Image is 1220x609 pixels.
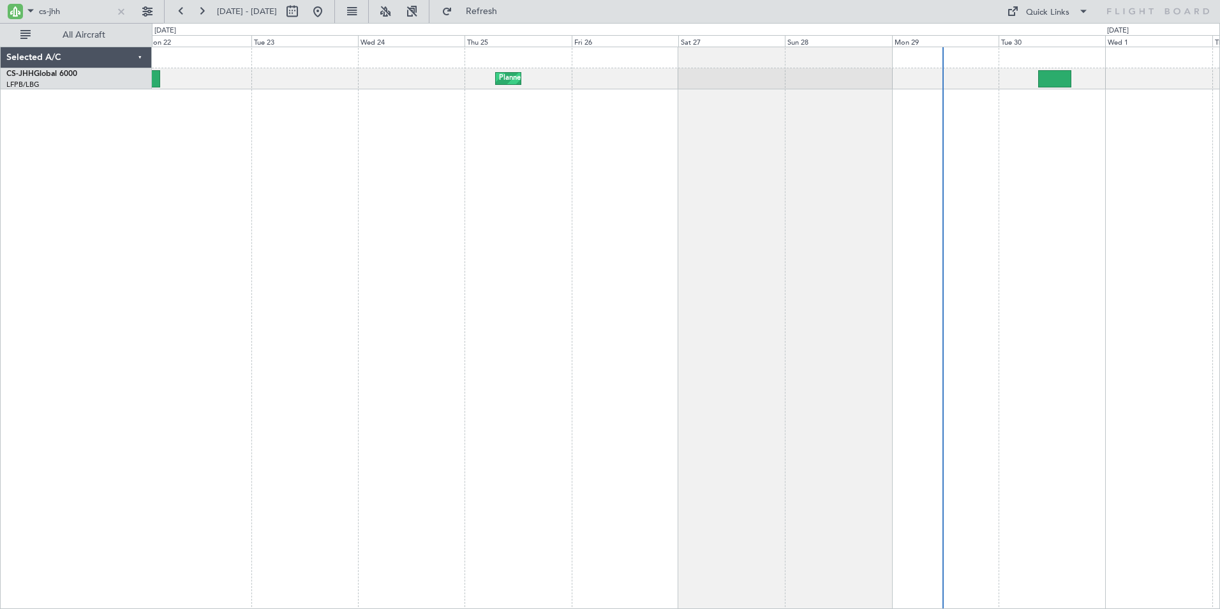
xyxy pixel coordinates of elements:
[14,25,138,45] button: All Aircraft
[499,69,700,88] div: Planned Maint [GEOGRAPHIC_DATA] ([GEOGRAPHIC_DATA])
[251,35,358,47] div: Tue 23
[436,1,512,22] button: Refresh
[6,70,77,78] a: CS-JHHGlobal 6000
[999,35,1105,47] div: Tue 30
[6,70,34,78] span: CS-JHH
[455,7,509,16] span: Refresh
[1001,1,1095,22] button: Quick Links
[572,35,678,47] div: Fri 26
[6,80,40,89] a: LFPB/LBG
[1107,26,1129,36] div: [DATE]
[33,31,135,40] span: All Aircraft
[358,35,465,47] div: Wed 24
[154,26,176,36] div: [DATE]
[678,35,785,47] div: Sat 27
[1105,35,1212,47] div: Wed 1
[892,35,999,47] div: Mon 29
[144,35,251,47] div: Mon 22
[217,6,277,17] span: [DATE] - [DATE]
[1026,6,1069,19] div: Quick Links
[785,35,891,47] div: Sun 28
[39,2,112,21] input: A/C (Reg. or Type)
[465,35,571,47] div: Thu 25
